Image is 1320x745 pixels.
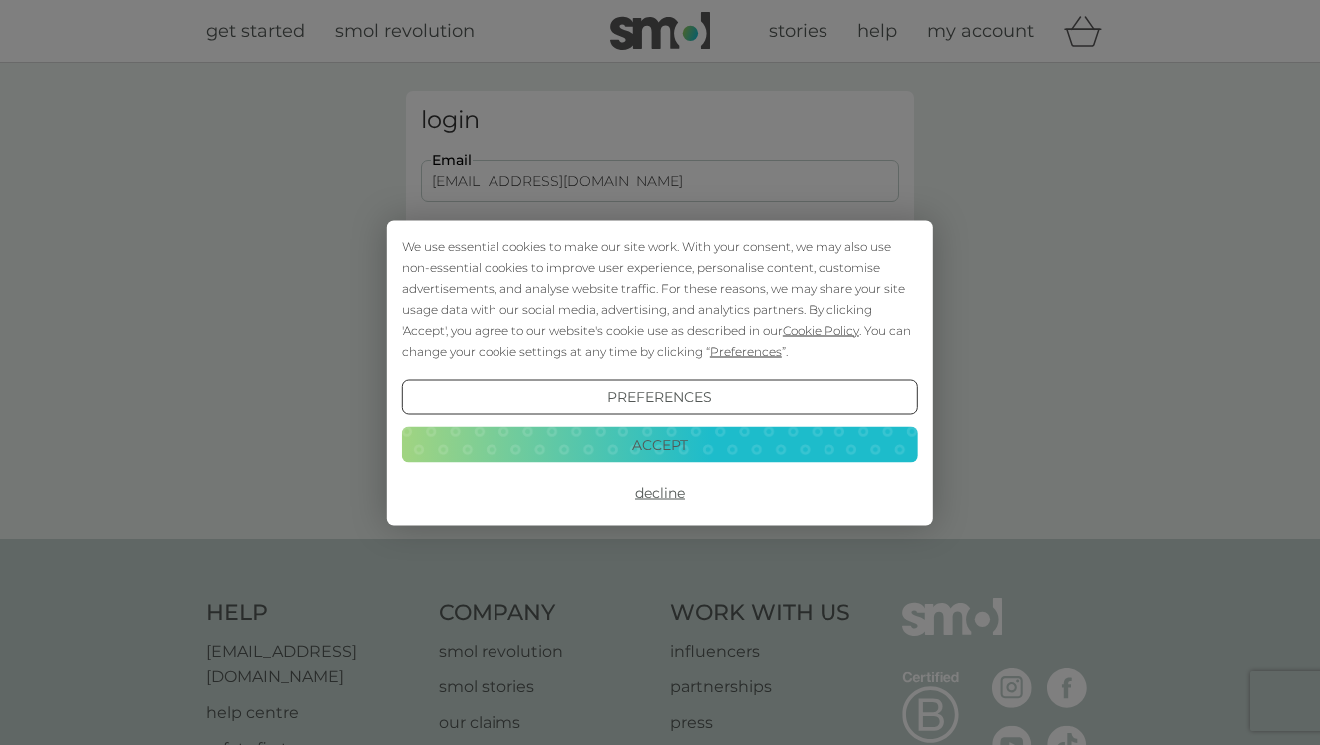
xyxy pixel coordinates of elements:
div: We use essential cookies to make our site work. With your consent, we may also use non-essential ... [402,235,918,361]
button: Accept [402,427,918,463]
button: Preferences [402,379,918,415]
button: Decline [402,475,918,511]
div: Cookie Consent Prompt [387,220,933,525]
span: Preferences [710,343,782,358]
span: Cookie Policy [783,322,859,337]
